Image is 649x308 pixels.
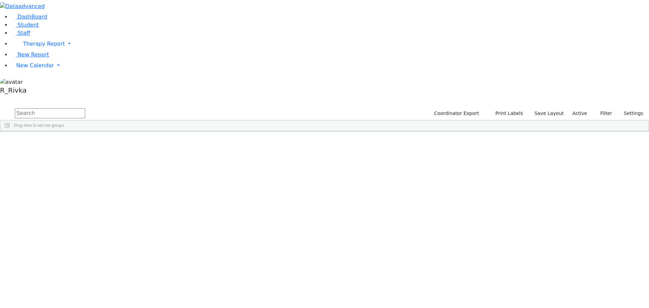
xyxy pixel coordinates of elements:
button: Settings [615,108,646,119]
a: Staff [11,30,30,36]
a: Student [11,22,39,28]
button: Coordinator Export [430,108,482,119]
span: Therapy Report [23,41,65,47]
input: Search [15,108,85,118]
a: Therapy Report [11,37,649,51]
button: Save Layout [531,108,567,119]
span: Drag here to set row groups [14,123,64,128]
span: New Report [18,51,49,58]
span: DashBoard [18,14,47,20]
button: Filter [592,108,615,119]
a: New Report [11,51,49,58]
span: Staff [18,30,30,36]
span: New Calendar [16,62,54,69]
span: Student [18,22,39,28]
a: New Calendar [11,59,649,72]
label: Active [570,108,590,119]
a: DashBoard [11,14,47,20]
button: Print Labels [487,108,526,119]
